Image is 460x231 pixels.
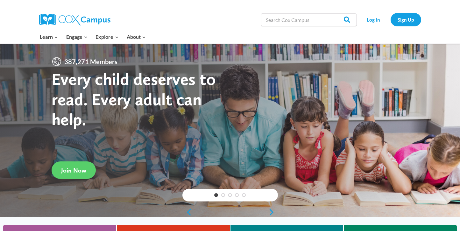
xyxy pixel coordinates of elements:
a: 2 [221,193,225,197]
a: 4 [235,193,239,197]
span: 387,271 Members [62,57,120,67]
img: Cox Campus [39,14,110,25]
span: Join Now [61,166,86,174]
a: Log In [360,13,387,26]
a: 5 [242,193,246,197]
strong: Every child deserves to read. Every adult can help. [52,69,216,129]
a: Sign Up [391,13,421,26]
a: next [268,208,278,216]
a: Join Now [52,161,96,179]
nav: Primary Navigation [36,30,150,44]
nav: Secondary Navigation [360,13,421,26]
span: About [127,33,146,41]
a: previous [182,208,192,216]
span: Engage [66,33,88,41]
div: content slider buttons [182,206,278,219]
span: Explore [96,33,118,41]
a: 3 [228,193,232,197]
input: Search Cox Campus [261,13,357,26]
span: Learn [40,33,58,41]
a: 1 [214,193,218,197]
